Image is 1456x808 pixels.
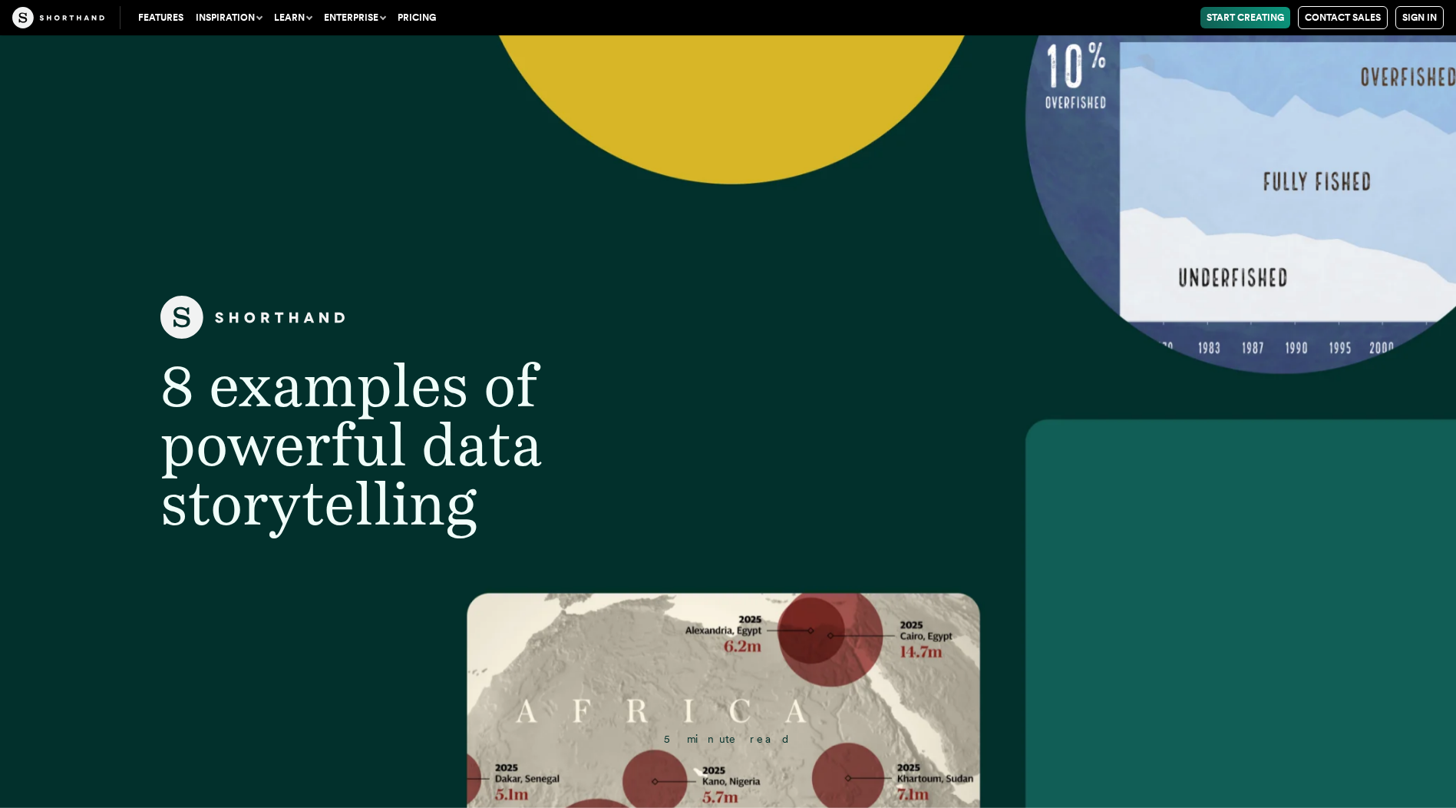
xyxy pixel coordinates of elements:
a: Contact Sales [1298,6,1388,29]
span: 8 examples of powerful data storytelling [160,349,543,538]
a: Sign in [1395,6,1444,29]
a: Pricing [391,7,442,28]
button: Learn [268,7,318,28]
button: Enterprise [318,7,391,28]
a: Start Creating [1200,7,1290,28]
a: Features [132,7,190,28]
button: Inspiration [190,7,268,28]
img: The Craft [12,7,104,28]
span: 5 minute read [664,733,791,745]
